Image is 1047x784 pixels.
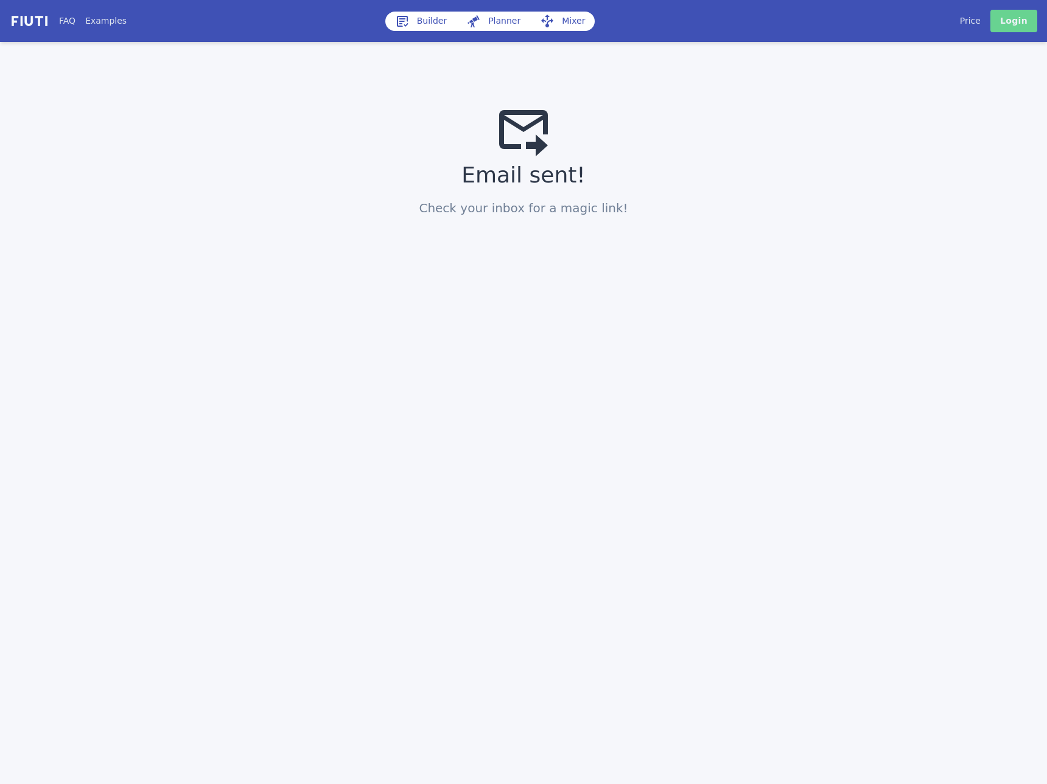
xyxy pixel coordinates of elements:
[990,10,1037,32] a: Login
[530,12,595,31] a: Mixer
[960,15,981,27] a: Price
[85,15,127,27] a: Examples
[419,199,628,217] h3: Check your inbox for a magic link!
[419,159,628,192] h2: Email sent!
[385,12,457,31] a: Builder
[59,15,75,27] a: FAQ
[10,14,49,28] img: f731f27.png
[457,12,530,31] a: Planner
